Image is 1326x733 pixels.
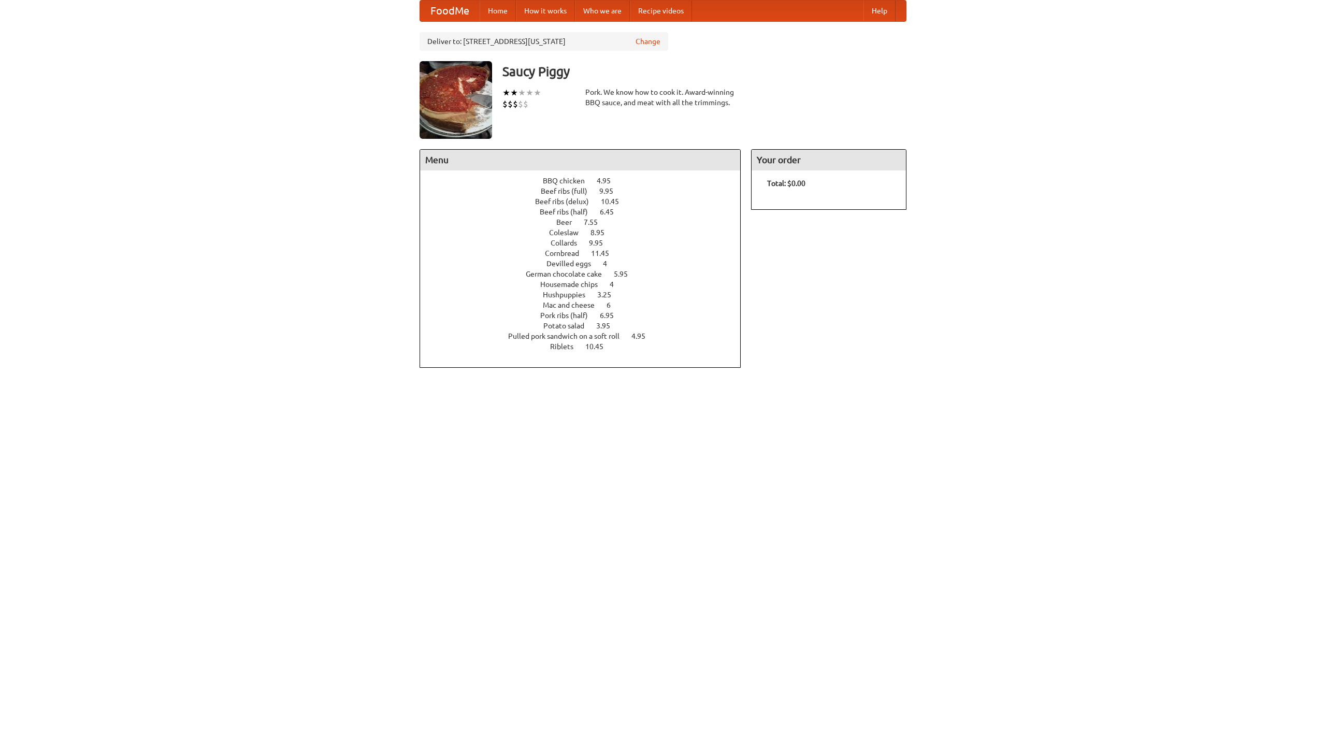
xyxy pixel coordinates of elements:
span: 5.95 [614,270,638,278]
a: Change [636,36,660,47]
span: Devilled eggs [546,260,601,268]
span: Beef ribs (full) [541,187,598,195]
span: 4.95 [631,332,656,340]
span: Beef ribs (half) [540,208,598,216]
span: 4.95 [597,177,621,185]
span: German chocolate cake [526,270,612,278]
span: Mac and cheese [543,301,605,309]
a: Help [863,1,896,21]
img: angular.jpg [420,61,492,139]
h4: Your order [752,150,906,170]
li: $ [518,98,523,110]
span: 6.45 [600,208,624,216]
span: 7.55 [584,218,608,226]
span: Coleslaw [549,228,589,237]
a: Riblets 10.45 [550,342,623,351]
a: German chocolate cake 5.95 [526,270,647,278]
a: Mac and cheese 6 [543,301,630,309]
div: Pork. We know how to cook it. Award-winning BBQ sauce, and meat with all the trimmings. [585,87,741,108]
span: 9.95 [599,187,624,195]
a: Pulled pork sandwich on a soft roll 4.95 [508,332,665,340]
span: 3.25 [597,291,622,299]
span: 10.45 [601,197,629,206]
span: 4 [603,260,617,268]
li: $ [502,98,508,110]
a: FoodMe [420,1,480,21]
b: Total: $0.00 [767,179,805,188]
span: 9.95 [589,239,613,247]
span: Housemade chips [540,280,608,289]
span: 8.95 [590,228,615,237]
span: 4 [610,280,624,289]
li: ★ [502,87,510,98]
a: Hushpuppies 3.25 [543,291,630,299]
h3: Saucy Piggy [502,61,906,82]
a: Coleslaw 8.95 [549,228,624,237]
span: 6.95 [600,311,624,320]
span: 6 [607,301,621,309]
a: Recipe videos [630,1,692,21]
a: Cornbread 11.45 [545,249,628,257]
li: ★ [518,87,526,98]
li: ★ [510,87,518,98]
a: Potato salad 3.95 [543,322,629,330]
span: Pork ribs (half) [540,311,598,320]
a: BBQ chicken 4.95 [543,177,630,185]
span: BBQ chicken [543,177,595,185]
li: ★ [534,87,541,98]
span: 10.45 [585,342,614,351]
a: Beer 7.55 [556,218,617,226]
li: $ [523,98,528,110]
a: Devilled eggs 4 [546,260,626,268]
a: Home [480,1,516,21]
li: $ [508,98,513,110]
span: 3.95 [596,322,621,330]
span: Potato salad [543,322,595,330]
a: How it works [516,1,575,21]
a: Housemade chips 4 [540,280,633,289]
a: Beef ribs (delux) 10.45 [535,197,638,206]
span: Pulled pork sandwich on a soft roll [508,332,630,340]
span: Beef ribs (delux) [535,197,599,206]
h4: Menu [420,150,740,170]
span: Cornbread [545,249,589,257]
span: 11.45 [591,249,619,257]
span: Riblets [550,342,584,351]
a: Who we are [575,1,630,21]
span: Beer [556,218,582,226]
li: $ [513,98,518,110]
a: Pork ribs (half) 6.95 [540,311,633,320]
div: Deliver to: [STREET_ADDRESS][US_STATE] [420,32,668,51]
a: Beef ribs (half) 6.45 [540,208,633,216]
a: Collards 9.95 [551,239,622,247]
li: ★ [526,87,534,98]
a: Beef ribs (full) 9.95 [541,187,632,195]
span: Collards [551,239,587,247]
span: Hushpuppies [543,291,596,299]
